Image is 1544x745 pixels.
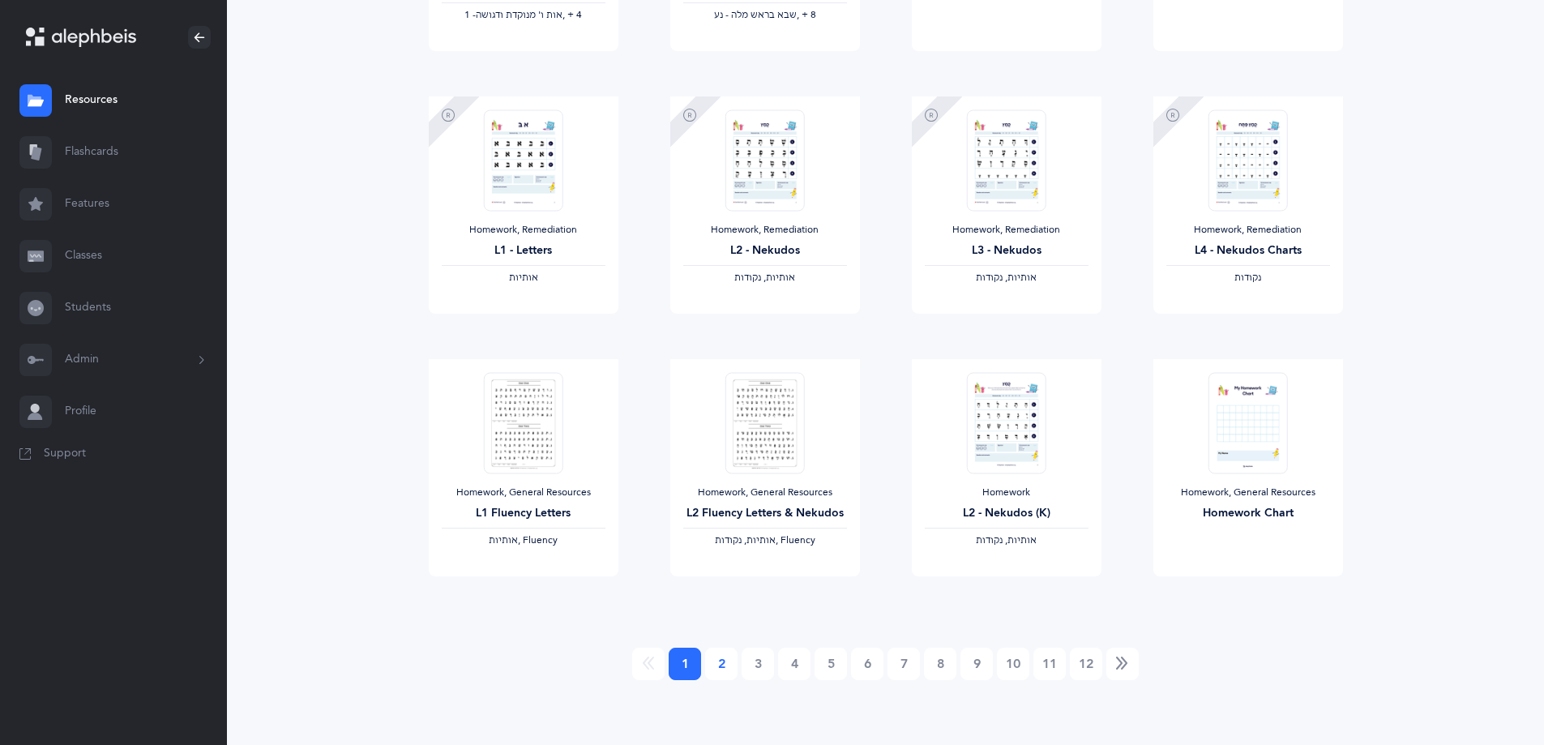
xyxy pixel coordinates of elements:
[715,534,776,546] span: ‫אותיות, נקודות‬
[683,534,847,547] div: , Fluency
[509,272,538,283] span: ‫אותיות‬
[734,272,795,283] span: ‫אותיות, נקודות‬
[960,648,993,680] a: 9
[483,372,562,473] img: FluencyProgram-SpeedReading-L1_thumbnail_1736302830.png
[1208,109,1287,211] img: RemediationHomework-L4_Nekudos_K_EN_thumbnail_1724298118.png
[683,224,847,237] div: Homework, Remediation
[442,224,605,237] div: Homework, Remediation
[442,486,605,499] div: Homework, General Resources
[924,648,956,680] a: 8
[714,9,797,20] span: ‫שבא בראש מלה - נע‬
[966,109,1046,211] img: RemediationHomework-L3-Nekudos-K_EN_thumbnail_1724337474.png
[1166,505,1330,522] div: Homework Chart
[976,272,1037,283] span: ‫אותיות, נקודות‬
[683,9,847,22] div: ‪, + 8‬
[464,9,476,20] span: 1 -
[851,648,883,680] a: 6
[1166,486,1330,499] div: Homework, General Resources
[683,505,847,522] div: L2 Fluency Letters & Nekudos
[925,242,1088,259] div: L3 - Nekudos
[489,534,518,546] span: ‫אותיות‬
[1033,648,1066,680] a: 11
[483,109,562,211] img: RemediationHomework-L1-Letters-K_2_EN_thumbnail_1724623926.png
[1070,648,1102,680] a: 12
[683,242,847,259] div: L2 - Nekudos
[442,242,605,259] div: L1 - Letters
[815,648,847,680] a: 5
[1234,272,1261,283] span: ‫נקודות‬
[925,486,1088,499] div: Homework
[925,505,1088,522] div: L2 - Nekudos (K)
[1166,224,1330,237] div: Homework, Remediation
[442,9,605,22] div: ‪, + 4‬
[1463,664,1525,726] iframe: Drift Widget Chat Controller
[997,648,1029,680] a: 10
[966,372,1046,473] img: Homework_L2_Nekudos_R_EN_K_thumbnail_1731217028.png
[887,648,920,680] a: 7
[725,372,804,473] img: FluencyProgram-SpeedReading-L2_thumbnail_1736302935.png
[1208,372,1287,473] img: My_Homework_Chart_1_thumbnail_1716209946.png
[442,534,605,547] div: , Fluency
[442,505,605,522] div: L1 Fluency Letters
[476,9,562,20] span: ‫אות ו' מנוקדת ודגושה‬
[683,486,847,499] div: Homework, General Resources
[725,109,804,211] img: RemediationHomework-L2-Nekudos-K_EN_thumbnail_1724296785.png
[976,534,1037,546] span: ‫אותיות, נקודות‬
[925,224,1088,237] div: Homework, Remediation
[742,648,774,680] a: 3
[44,446,86,462] span: Support
[778,648,810,680] a: 4
[705,648,738,680] a: 2
[1106,648,1139,680] a: Next
[1166,242,1330,259] div: L4 - Nekudos Charts
[669,648,701,680] a: 1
